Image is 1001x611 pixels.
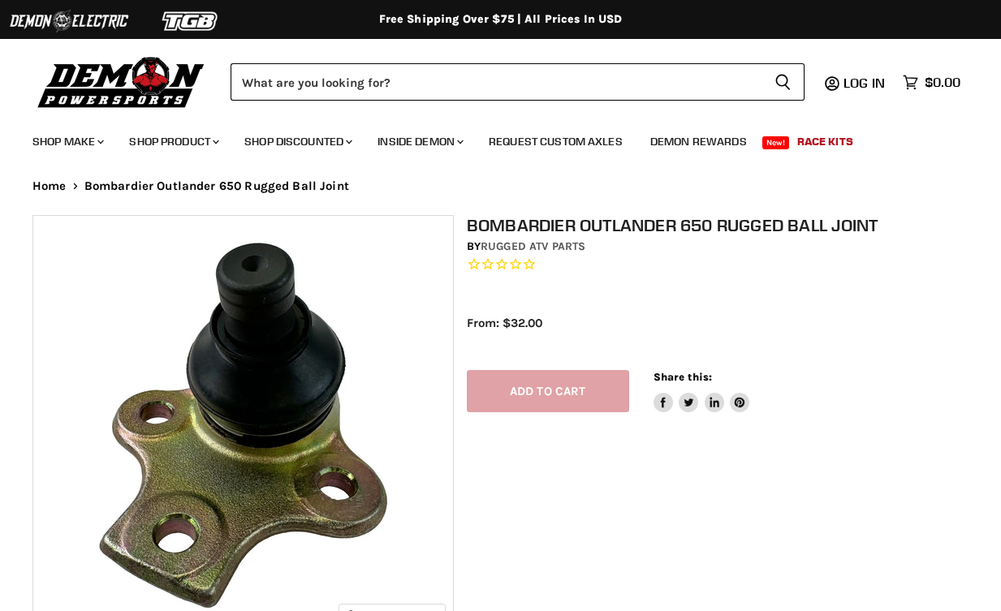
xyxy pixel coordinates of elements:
aside: Share this: [654,370,750,413]
span: Rated 0.0 out of 5 stars 0 reviews [467,256,982,273]
div: by [467,238,982,256]
button: Search [762,63,805,101]
a: Home [32,179,67,193]
a: Log in [836,75,895,90]
h1: Bombardier Outlander 650 Rugged Ball Joint [467,215,982,235]
img: TGB Logo 2 [130,6,252,37]
ul: Main menu [20,118,956,158]
img: Demon Electric Logo 2 [8,6,130,37]
span: Log in [844,75,885,91]
a: Request Custom Axles [477,125,635,158]
a: Demon Rewards [638,125,759,158]
a: $0.00 [895,71,969,94]
a: Inside Demon [365,125,473,158]
span: From: $32.00 [467,316,542,330]
form: Product [231,63,805,101]
img: Demon Powersports [32,53,210,110]
span: Bombardier Outlander 650 Rugged Ball Joint [84,179,349,193]
span: Share this: [654,371,712,383]
span: $0.00 [925,75,960,90]
a: Shop Make [20,125,114,158]
input: Search [231,63,762,101]
a: Shop Product [117,125,229,158]
span: New! [762,136,790,149]
a: Race Kits [785,125,865,158]
a: Rugged ATV Parts [481,239,585,253]
a: Shop Discounted [232,125,362,158]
